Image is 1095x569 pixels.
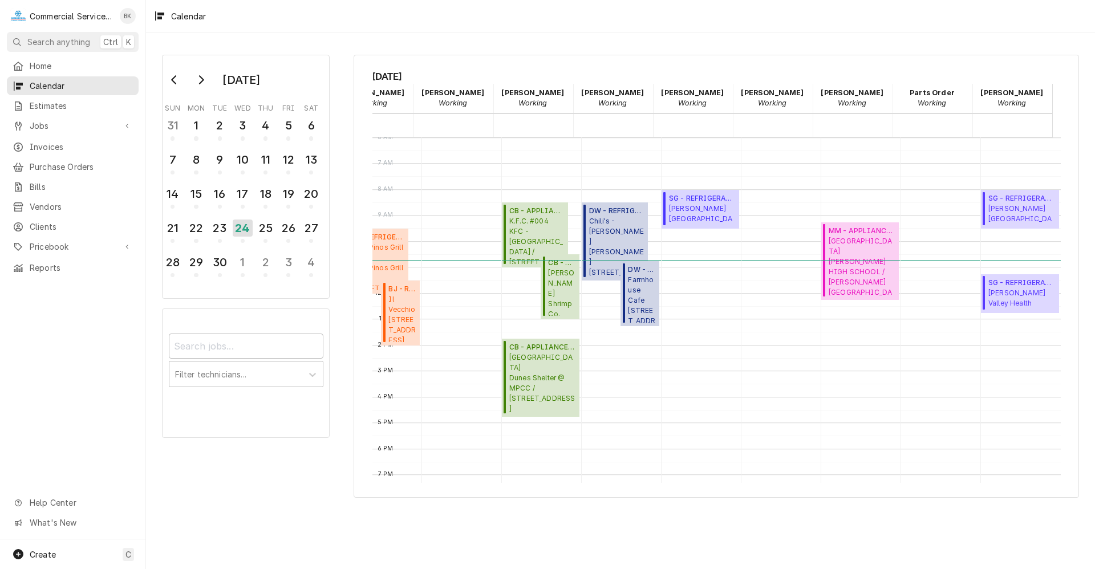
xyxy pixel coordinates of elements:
span: 3 PM [375,366,396,375]
div: 1 [234,254,252,271]
span: 1 PM [376,314,396,323]
div: Calendar Filters [162,308,330,437]
em: Working [439,99,467,107]
span: BJ - REFRIGERATION ( Uninvoiced ) [350,232,405,242]
button: Go to previous month [163,71,186,89]
div: SG - REFRIGERATION(Active)[PERSON_NAME][GEOGRAPHIC_DATA] - [GEOGRAPHIC_DATA][STREET_ADDRESS] [662,190,740,229]
a: Vendors [7,197,139,216]
div: BJ - REFRIGERATION(Uninvoiced)Point Pinos Grill - PGPoint Pinos Grill / [STREET_ADDRESS] [342,229,408,294]
span: Home [30,60,133,72]
div: 14 [164,185,181,202]
span: Jobs [30,120,116,132]
strong: [PERSON_NAME] [421,88,484,97]
strong: Parts Order [910,88,955,97]
div: [Service] DW - REFRIGERATION Farmhouse Cafe 615 San Benito St. #D, Hollister, CA 95023 ID: JOB-96... [620,261,659,326]
span: Clients [30,221,133,233]
div: CB - APPLIANCE(Upcoming)[GEOGRAPHIC_DATA]Dunes Shelter @ MPCC / [STREET_ADDRESS] [502,339,580,417]
div: 12 [279,151,297,168]
div: 24 [233,220,253,237]
strong: [PERSON_NAME] [581,88,644,97]
span: 7 AM [375,158,396,168]
div: [Service] BJ - REFRIGERATION Point Pinos Grill - PG Point Pinos Grill / 79 Asilomar Ave, Pacific ... [342,229,408,294]
th: Tuesday [208,100,231,113]
a: Clients [7,217,139,236]
div: 27 [302,220,320,237]
a: Calendar [7,76,139,95]
div: Calendar Day Picker [162,55,330,299]
em: Working [758,99,786,107]
span: C [125,548,131,560]
div: Calendar Filters [169,323,323,399]
div: 13 [302,151,320,168]
a: Go to Pricebook [7,237,139,256]
div: 2 [257,254,274,271]
div: CB - REFRIGERATION(Past Due)[PERSON_NAME] Shrimp Co.[STREET_ADDRESS] [541,254,579,319]
a: Home [7,56,139,75]
div: Mark Mottau - Working [813,84,893,112]
a: Go to Jobs [7,116,139,135]
span: DW - REFRIGERATION ( Upcoming ) [628,265,656,275]
span: Vendors [30,201,133,213]
em: Working [838,99,866,107]
div: Calendar Calendar [354,55,1079,498]
span: Ctrl [103,36,118,48]
a: Go to Help Center [7,493,139,512]
th: Thursday [254,100,277,113]
em: Working [918,99,946,107]
span: SG - REFRIGERATION ( Active ) [988,193,1056,204]
span: 4 PM [375,392,396,401]
span: [GEOGRAPHIC_DATA] [PERSON_NAME] HIGH SCHOOL / [PERSON_NAME][GEOGRAPHIC_DATA] [STREET_ADDRESS] [829,236,895,297]
div: 15 [187,185,205,202]
strong: [PERSON_NAME] [661,88,724,97]
div: Carson Bourdet - Working [493,84,573,112]
em: Working [997,99,1026,107]
em: Working [678,99,707,107]
div: 10 [234,151,252,168]
button: Go to next month [189,71,212,89]
input: Search jobs... [169,334,323,359]
span: 6 PM [375,444,396,453]
span: Estimates [30,100,133,112]
span: [PERSON_NAME] Shrimp Co. [STREET_ADDRESS] [548,268,576,316]
span: 5 PM [375,418,396,427]
span: 6 AM [375,133,396,142]
span: Help Center [30,497,132,509]
div: 3 [234,117,252,134]
div: 30 [211,254,229,271]
div: 5 [279,117,297,134]
div: Joey Gallegos - Working [653,84,733,112]
div: 31 [164,117,181,134]
div: 11 [257,151,274,168]
div: 20 [302,185,320,202]
div: [Service] CB - APPLIANCE Monterey Peninsula Country Club Dunes Shelter @ MPCC / 2940 Old 17 Mile ... [502,339,580,417]
div: [Service] CB - APPLIANCE K.F.C. #004 KFC - Watsonville / 1375 Freedom Blvd., Watsonville, CA 9507... [502,202,568,267]
strong: [PERSON_NAME] [821,88,883,97]
div: 18 [257,185,274,202]
div: 8 [187,151,205,168]
div: 3 [279,254,297,271]
div: DW - REFRIGERATION(Active)Chili's - [PERSON_NAME] [PERSON_NAME][STREET_ADDRESS][PERSON_NAME] [582,202,648,281]
div: 22 [187,220,205,237]
div: [Service] BJ - REFRIGERATION Il Vecchio 110 Central Ave, Pacific Grove, CA 93950 ID: JOB-9658 Sta... [381,281,420,346]
th: Monday [184,100,208,113]
a: Invoices [7,137,139,156]
div: SG - REFRIGERATION(Active)[PERSON_NAME][GEOGRAPHIC_DATA] - [GEOGRAPHIC_DATA][STREET_ADDRESS] [981,190,1060,229]
span: 7 PM [375,470,396,479]
div: 28 [164,254,181,271]
span: DW - REFRIGERATION ( Active ) [589,206,644,216]
span: What's New [30,517,132,529]
span: Invoices [30,141,133,153]
div: 26 [279,220,297,237]
div: 21 [164,220,181,237]
div: 9 [211,151,229,168]
div: 4 [302,254,320,271]
span: 8 AM [375,185,396,194]
span: CB - REFRIGERATION ( Past Due ) [548,258,576,268]
div: Sebastian Gomez - Working [972,84,1052,112]
span: Pricebook [30,241,116,253]
span: Purchase Orders [30,161,133,173]
div: 25 [257,220,274,237]
div: [Service] SG - REFRIGERATION Alvarado Street Brewery - Salinas 301 Main St, Salinas, CA 93901 ID:... [662,190,740,229]
a: Go to What's New [7,513,139,532]
span: CB - APPLIANCE ( Finalized ) [509,206,565,216]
